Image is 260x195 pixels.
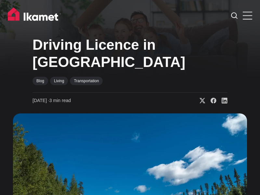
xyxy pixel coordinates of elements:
a: Blog [32,77,48,85]
img: Ikamet home [8,7,61,24]
a: Share on Facebook [205,97,216,104]
h1: Driving Licence in [GEOGRAPHIC_DATA] [32,36,227,71]
a: Share on X [194,97,205,104]
time: 3 min read [32,97,71,104]
a: Living [50,77,68,85]
a: Share on Linkedin [216,97,227,104]
a: Transportation [70,77,103,85]
span: [DATE] ∙ [32,98,49,103]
